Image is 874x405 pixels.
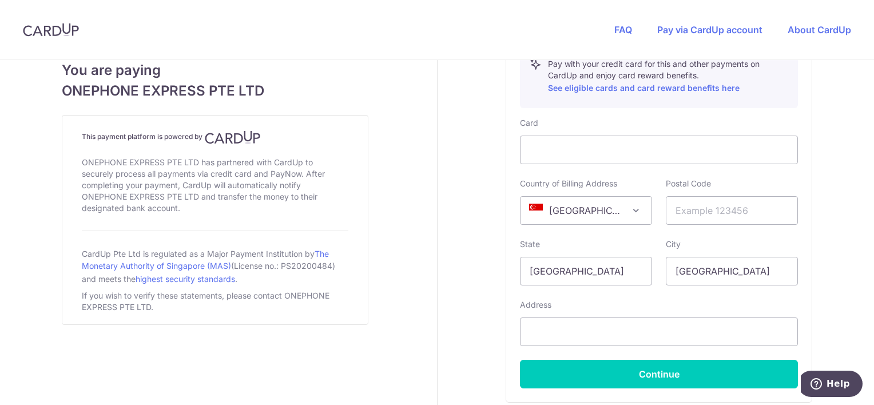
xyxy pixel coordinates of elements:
a: See eligible cards and card reward benefits here [548,83,740,93]
h4: This payment platform is powered by [82,130,348,144]
span: ONEPHONE EXPRESS PTE LTD [62,81,368,101]
label: Card [520,117,538,129]
label: Country of Billing Address [520,178,617,189]
img: CardUp [23,23,79,37]
label: Postal Code [666,178,711,189]
button: Continue [520,360,798,388]
label: State [520,239,540,250]
a: About CardUp [788,24,851,35]
span: You are paying [62,60,368,81]
img: CardUp [205,130,261,144]
label: Address [520,299,551,311]
span: Singapore [520,196,652,225]
a: Pay via CardUp account [657,24,762,35]
iframe: Secure card payment input frame [530,143,788,157]
iframe: Opens a widget where you can find more information [801,371,863,399]
a: FAQ [614,24,632,35]
div: If you wish to verify these statements, please contact ONEPHONE EXPRESS PTE LTD. [82,288,348,315]
div: CardUp Pte Ltd is regulated as a Major Payment Institution by (License no.: PS20200484) and meets... [82,244,348,288]
p: Pay with your credit card for this and other payments on CardUp and enjoy card reward benefits. [548,58,788,95]
input: Example 123456 [666,196,798,225]
label: City [666,239,681,250]
a: highest security standards [136,274,235,284]
div: ONEPHONE EXPRESS PTE LTD has partnered with CardUp to securely process all payments via credit ca... [82,154,348,216]
span: Singapore [521,197,651,224]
